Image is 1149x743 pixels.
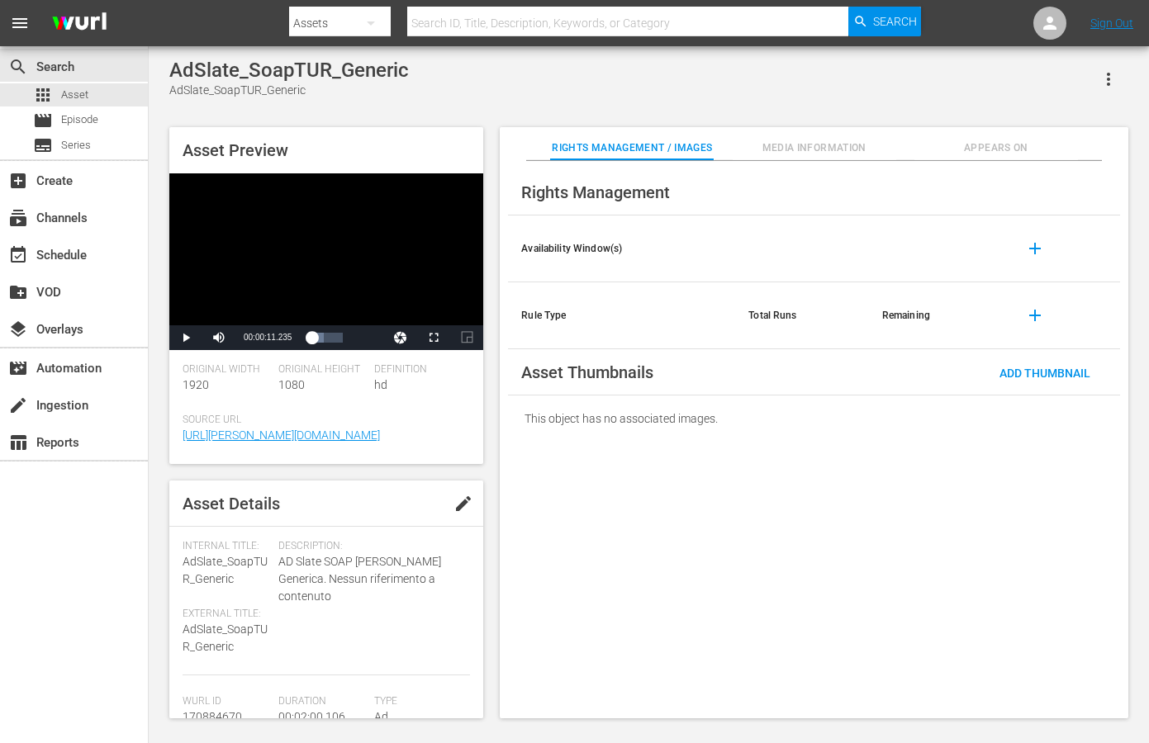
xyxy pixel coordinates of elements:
[33,135,53,155] span: Series
[308,333,343,343] div: Progress Bar
[986,367,1104,380] span: Add Thumbnail
[733,140,896,157] span: Media Information
[374,695,462,708] span: Type
[8,171,28,191] span: Create
[550,140,714,157] span: Rights Management / Images
[869,282,1002,349] th: Remaining
[33,85,53,105] span: Asset
[873,7,917,36] span: Search
[183,695,270,708] span: Wurl Id
[508,395,1120,442] div: This object has no associated images.
[521,362,653,382] span: Asset Thumbnails
[374,378,387,391] span: hd
[374,710,388,723] span: Ad
[169,325,202,350] button: Play
[183,363,270,376] span: Original Width
[1090,17,1133,30] a: Sign Out
[169,59,409,82] div: AdSlate_SoapTUR_Generic
[40,4,119,43] img: ans4CAIJ8jUAAAAAAAAAAAAAAAAAAAAAAAAgQb4GAAAAAAAAAAAAAAAAAAAAAAAAJMjXAAAAAAAAAAAAAAAAAAAAAAAAgAT5G...
[183,140,288,160] span: Asset Preview
[244,333,292,342] span: 00:00:11.235
[61,111,98,128] span: Episode
[8,282,28,302] span: VOD
[453,494,473,513] span: edit
[278,710,345,723] span: 00:02:00.106
[8,395,28,415] span: Ingestion
[521,182,670,202] span: Rights Management
[417,325,450,350] button: Fullscreen
[8,358,28,378] span: Automation
[444,484,483,523] button: edit
[508,215,735,282] th: Availability Window(s)
[33,111,53,130] span: Episode
[169,173,483,350] div: Video Player
[8,433,28,452] span: Reports
[450,325,483,350] button: Picture-in-Picture
[384,325,417,350] button: Jump To Time
[374,363,462,376] span: Definition
[508,282,735,349] th: Rule Type
[8,245,28,265] span: Schedule
[183,622,268,653] span: AdSlate_SoapTUR_Generic
[278,378,305,391] span: 1080
[169,82,409,99] div: AdSlate_SoapTUR_Generic
[278,553,462,605] span: AD Slate SOAP [PERSON_NAME] Generica. Nessun riferimento a contenuto
[183,428,380,442] a: [URL][PERSON_NAME][DOMAIN_NAME]
[8,208,28,228] span: Channels
[848,7,921,36] button: Search
[183,540,270,553] span: Internal Title:
[1025,239,1045,258] span: add
[183,414,462,427] span: Source Url
[278,363,366,376] span: Original Height
[1015,296,1055,335] button: add
[202,325,235,350] button: Mute
[986,357,1104,387] button: Add Thumbnail
[61,87,88,103] span: Asset
[183,555,268,585] span: AdSlate_SoapTUR_Generic
[8,319,28,339] span: Overlays
[914,140,1078,157] span: Appears On
[278,540,462,553] span: Description:
[10,13,30,33] span: menu
[278,695,366,708] span: Duration
[61,137,91,154] span: Series
[183,710,242,723] span: 170884670
[183,378,209,391] span: 1920
[1025,305,1045,325] span: add
[183,608,270,621] span: External Title:
[8,57,28,77] span: Search
[735,282,868,349] th: Total Runs
[1015,229,1055,268] button: add
[183,494,280,513] span: Asset Details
